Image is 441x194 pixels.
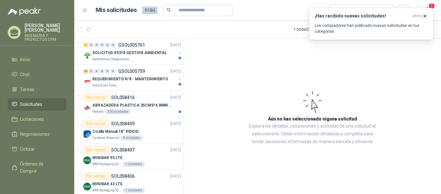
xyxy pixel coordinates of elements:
div: Por cotizar [83,120,108,128]
span: Negociaciones [20,131,50,138]
img: Company Logo [83,183,91,190]
div: Por cotizar [83,94,108,101]
p: MINIBAR 43 LTS [92,181,122,187]
div: Todas [334,7,347,14]
button: ¡Has recibido nuevas solicitudes!ahora Los compradores han publicado nuevas solicitudes en tus ca... [309,8,433,40]
h3: Aún no has seleccionado niguna solicitud [268,115,357,122]
p: MM Packaging [GEOGRAPHIC_DATA] [92,188,121,193]
div: 1 Unidades [123,162,145,167]
div: 0 [105,69,110,74]
p: MINIBAR 93 LTS [92,155,122,161]
p: MM Packaging [GEOGRAPHIC_DATA] [92,162,121,167]
p: [DATE] [170,42,181,48]
div: 0 [111,43,116,47]
div: 0 [105,43,110,47]
p: [DATE] [170,95,181,101]
a: Inicio [8,53,67,66]
p: GSOL005761 [118,43,145,47]
span: 1 [428,3,435,9]
a: Por cotizarSOL058416[DATE] Company LogoABRAZADERA PLASTICA 25CMS*4.8MM NEGRAPatojito300 Unidades [74,91,184,117]
span: Órdenes de Compra [20,160,60,175]
p: [DATE] [170,147,181,153]
div: 0 [89,43,94,47]
a: Cotizar [8,143,67,155]
div: 0 [100,69,105,74]
img: Company Logo [83,78,91,86]
p: INGENIERIA Y PROYECTOS OYM [25,34,67,41]
span: Tareas [20,86,34,93]
p: SOL058416 [111,95,135,100]
p: Explora los detalles, cotizaciones y actividad de una solicitud al seleccionarla. Obtén informaci... [249,122,376,146]
img: Company Logo [83,51,91,59]
p: ABRAZADERA PLASTICA 25CMS*4.8MM NEGRA [92,102,173,108]
p: Cizalla Manual 18" RIDGID [92,129,138,135]
p: [DATE] [170,121,181,127]
p: REQUERIMIENTO N°8 - MANTENIMIENTO [92,76,168,82]
p: Cartones America [92,135,119,141]
div: 1 [83,43,88,47]
p: SOL058407 [111,148,135,152]
div: 1 Unidades [123,188,145,193]
div: 0 [100,43,105,47]
img: Company Logo [83,156,91,164]
p: GSOL005759 [118,69,145,74]
a: Negociaciones [8,128,67,140]
img: Company Logo [83,130,91,138]
div: 22 [83,69,88,74]
span: ahora [412,13,423,19]
span: Chat [20,71,30,78]
a: Chat [8,68,67,81]
a: Por cotizarSOL058409[DATE] Company LogoCizalla Manual 18" RIDGIDCartones America9 Unidades [74,117,184,143]
a: Licitaciones [8,113,67,125]
p: SOLICITUD #5318 GESTION AMBIENTAL [92,50,167,56]
span: Licitaciones [20,116,44,123]
span: Cotizar [20,145,35,153]
h1: Mis solicitudes [96,6,137,15]
a: Solicitudes [8,98,67,110]
div: 1 - 50 de 5717 [293,24,335,35]
p: Patojito [92,109,103,114]
div: 9 Unidades [120,135,143,141]
p: [DATE] [170,68,181,74]
span: search [167,8,171,12]
div: 300 Unidades [105,109,131,114]
div: Por cotizar [83,172,108,180]
a: Órdenes de Compra [8,158,67,177]
p: Industrias Tomy [92,83,117,88]
img: Logo peakr [8,8,41,16]
div: 0 [111,69,116,74]
p: SOL058409 [111,121,135,126]
p: [DATE] [170,173,181,179]
p: Salamanca Oleaginosas SAS [92,57,133,62]
a: Por cotizarSOL058407[DATE] Company LogoMINIBAR 93 LTSMM Packaging [GEOGRAPHIC_DATA]1 Unidades [74,143,184,170]
div: 0 [94,43,99,47]
span: Solicitudes [20,101,42,108]
h3: ¡Has recibido nuevas solicitudes! [315,13,410,19]
div: Por cotizar [83,146,108,154]
button: 1 [422,5,433,16]
img: Company Logo [83,104,91,112]
a: 22 0 0 0 0 0 GSOL005759[DATE] Company LogoREQUERIMIENTO N°8 - MANTENIMIENTOIndustrias Tomy [83,67,182,88]
span: 9184 [142,6,158,14]
div: 0 [94,69,99,74]
p: [PERSON_NAME] [PERSON_NAME] [25,23,67,32]
a: 1 0 0 0 0 0 GSOL005761[DATE] Company LogoSOLICITUD #5318 GESTION AMBIENTALSalamanca Oleaginosas SAS [83,41,182,62]
p: Los compradores han publicado nuevas solicitudes en tus categorías. [315,23,428,34]
a: Tareas [8,83,67,96]
p: SOL058406 [111,174,135,178]
span: Inicio [20,56,30,63]
div: 0 [89,69,94,74]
